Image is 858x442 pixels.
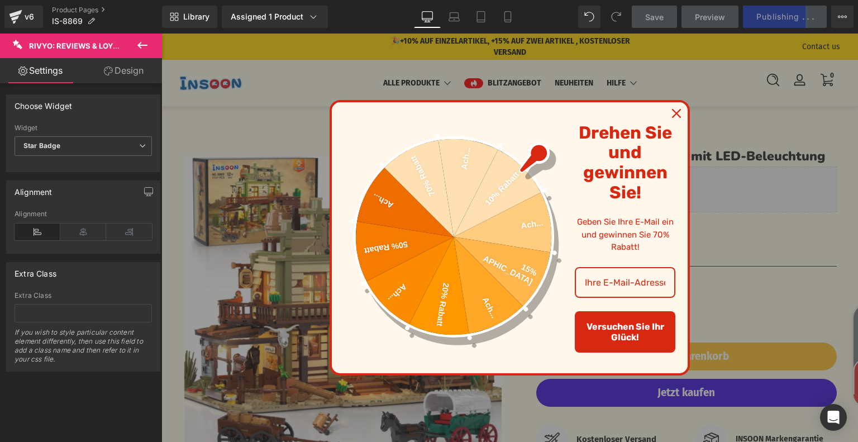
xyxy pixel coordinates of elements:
span: IS-8869 [52,17,83,26]
div: 70% Rabatt [232,113,295,180]
a: Design [83,58,164,83]
a: Desktop [414,6,441,28]
div: 20% Rabatt [256,236,308,296]
a: Laptop [441,6,468,28]
div: Ach... [325,168,385,219]
div: Ach... [202,143,269,206]
a: Tablet [468,6,494,28]
div: Extra Class [15,263,56,278]
a: Mobile [494,6,521,28]
div: 50% Rabatt [199,188,259,239]
span: Rivyo: Reviews & Loyalty [29,41,132,50]
div: Extra Class [15,292,152,300]
button: Undo [578,6,600,28]
div: v6 [22,9,36,24]
div: Choose Widget [15,95,72,111]
div: Ach... [213,214,282,283]
a: Product Pages [52,6,162,15]
div: Open Intercom Messenger [820,404,847,431]
strong: Drehen Sie und gewinnen Sie! [417,89,511,169]
b: Star Badge [23,141,60,150]
div: Widget [15,124,152,132]
div: 10% Rabatt [303,124,371,193]
p: Geben Sie Ihre E-Mail ein und gewinnen Sie 70% Rabatt! [413,182,514,220]
a: Preview [681,6,738,28]
button: Redo [605,6,627,28]
button: Close [502,66,528,93]
input: Email field [413,234,514,264]
button: More [831,6,854,28]
a: v6 [4,6,43,28]
button: Versuchen Sie Ihr Glück! [413,278,514,319]
span: Save [645,11,664,23]
div: Alignment [15,210,152,218]
span: Preview [695,11,725,23]
div: If you wish to style particular content element differently, then use this field to add a class n... [15,328,152,371]
a: New Library [162,6,217,28]
div: 15% [DEMOGRAPHIC_DATA] [315,201,383,264]
div: Alignment [15,181,53,197]
div: Assigned 1 Product [231,11,319,22]
svg: close icon [511,75,519,84]
span: Library [183,12,209,22]
div: Ach... [289,226,352,294]
div: Ach... [277,111,328,170]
